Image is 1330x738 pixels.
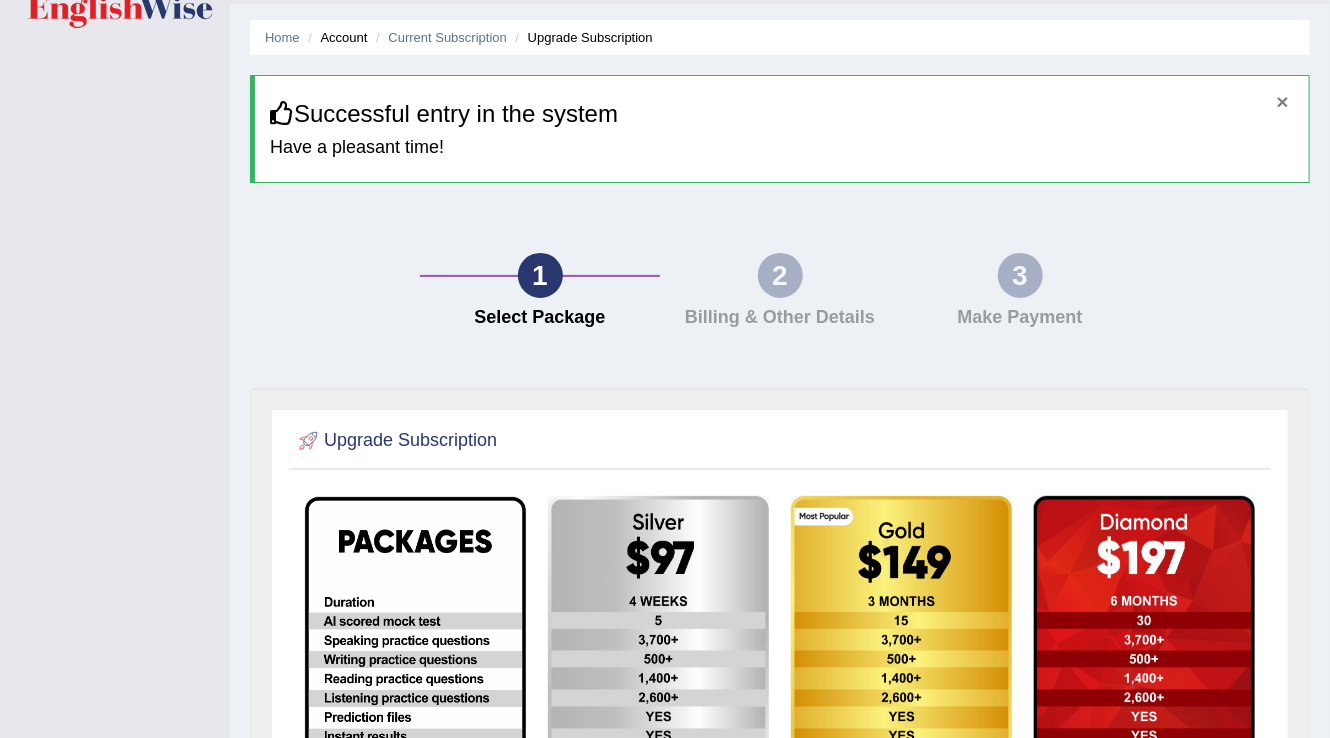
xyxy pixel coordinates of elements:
[670,308,890,328] h4: Billing & Other Details
[758,253,803,298] div: 2
[518,253,563,298] div: 1
[998,253,1043,298] div: 3
[265,30,300,45] a: Home
[910,308,1130,328] h4: Make Payment
[1277,91,1289,112] button: ×
[270,101,1294,127] h3: Successful entry in the system
[294,426,497,456] h2: Upgrade Subscription
[388,30,507,45] a: Current Subscription
[511,28,653,47] li: Upgrade Subscription
[270,138,1294,158] h4: Have a pleasant time!
[430,308,650,328] h4: Select Package
[303,28,367,47] li: Account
